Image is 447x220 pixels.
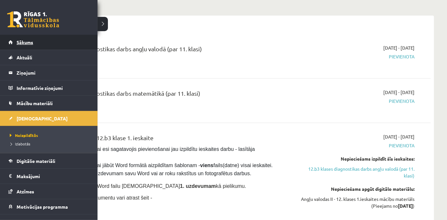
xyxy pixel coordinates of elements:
span: Neizpildītās [8,133,38,138]
a: [DEMOGRAPHIC_DATA] [8,111,89,126]
a: Digitālie materiāli [8,153,89,168]
div: Angļu valoda II JK 12.b3 klase 1. ieskaite [49,133,289,145]
legend: Maksājumi [17,169,89,184]
a: Aktuāli [8,50,89,65]
a: Neizpildītās [8,132,91,138]
span: Mācību materiāli [17,100,53,106]
legend: Ziņojumi [17,65,89,80]
div: Angļu valodas II - 12. klases 1.ieskaites mācību materiāls (Pieejams no ) [299,196,414,209]
span: Digitālie materiāli [17,158,55,164]
span: Aktuāli [17,55,32,60]
a: Maksājumi [8,169,89,184]
span: [DATE] - [DATE] [383,89,414,96]
strong: 1. uzdevumam [180,183,216,189]
legend: Informatīvie ziņojumi [17,80,89,95]
strong: [DATE] [398,203,413,209]
span: [DATE] - [DATE] [383,44,414,51]
div: 12.b3 klases diagnostikas darbs angļu valodā (par 11. klasi) [49,44,289,56]
span: Pievieno sagatavoto Word failu [DEMOGRAPHIC_DATA] kā pielikumu. [49,183,246,189]
a: 12.b3 klases diagnostikas darbs angļu valodā (par 11. klasi) [299,165,414,179]
a: Ziņojumi [8,65,89,80]
span: Izlabotās [8,141,30,146]
span: Motivācijas programma [17,204,68,210]
div: 12.b3 klases diagnostikas darbs matemātikā (par 11. klasi) [49,89,289,101]
strong: viens [200,163,214,168]
a: Informatīvie ziņojumi [8,80,89,95]
div: Nepieciešams izpildīt šīs ieskaites: [299,155,414,162]
div: Nepieciešams apgūt digitālo materiālu: [299,186,414,192]
span: [PERSON_NAME], vai esi sagatavojis pievienošanai jau izpildītu ieskaites darbu - lasītāja dienasg... [49,146,274,176]
span: Pievienota [299,142,414,149]
span: Pievienota [299,53,414,60]
a: Atzīmes [8,184,89,199]
span: Aizpildāmo Word dokumentu vari atrast šeit - [49,195,152,201]
span: Atzīmes [17,189,34,194]
a: Motivācijas programma [8,199,89,214]
span: [DATE] - [DATE] [383,133,414,140]
span: [DEMOGRAPHIC_DATA] [17,116,68,121]
span: Sākums [17,39,33,45]
a: Mācību materiāli [8,96,89,111]
span: Pievienota [299,98,414,104]
a: Izlabotās [8,141,91,147]
a: Rīgas 1. Tālmācības vidusskola [7,11,59,28]
a: Sākums [8,35,89,50]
